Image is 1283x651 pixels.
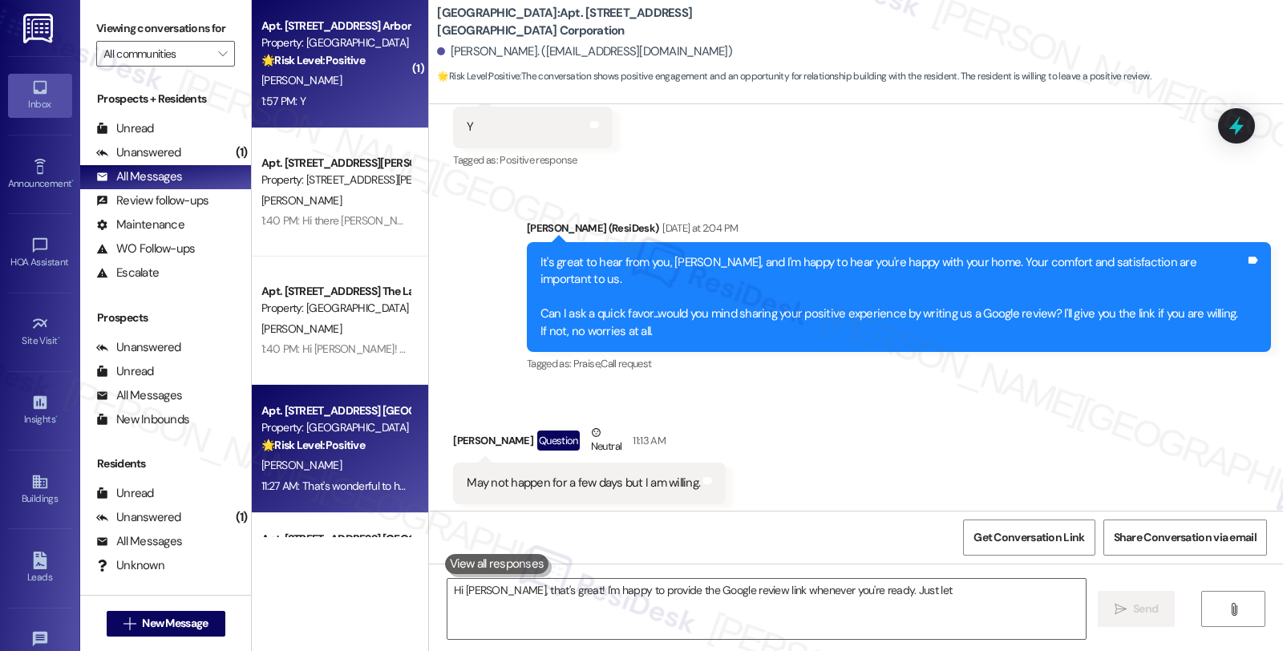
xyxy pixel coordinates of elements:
span: [PERSON_NAME] [261,321,342,336]
textarea: Hi [PERSON_NAME], that's great! I'm happy [447,579,1086,639]
span: Positive response [500,509,577,523]
div: Unread [96,120,154,137]
div: Unread [96,363,154,380]
div: Property: [GEOGRAPHIC_DATA] [261,419,410,436]
span: Praise , [573,357,601,370]
a: Inbox [8,74,72,117]
div: All Messages [96,533,182,550]
div: WO Follow-ups [96,241,195,257]
i:  [1228,603,1240,616]
i:  [123,617,136,630]
div: Tagged as: [527,352,1271,375]
div: Tagged as: [453,504,726,528]
div: [PERSON_NAME] (ResiDesk) [527,220,1271,242]
div: [DATE] at 2:04 PM [658,220,738,237]
div: 11:27 AM: That's wonderful to hear, [PERSON_NAME]! I'm happy to provide the Google review link wh... [261,479,1018,493]
span: [PERSON_NAME] [261,458,342,472]
div: All Messages [96,168,182,185]
div: Unread [96,485,154,502]
div: Unknown [96,557,164,574]
a: Leads [8,547,72,590]
span: Call request [601,357,651,370]
div: It's great to hear from you, [PERSON_NAME], and I'm happy to hear you're happy with your home. Yo... [540,254,1245,340]
span: • [71,176,74,187]
strong: 🌟 Risk Level: Positive [261,438,365,452]
button: Share Conversation via email [1103,520,1267,556]
span: [PERSON_NAME] [261,73,342,87]
div: Tagged as: [453,148,613,172]
b: [GEOGRAPHIC_DATA]: Apt. [STREET_ADDRESS] [GEOGRAPHIC_DATA] Corporation [437,5,758,39]
div: Prospects [80,309,251,326]
button: Send [1098,591,1176,627]
div: Maintenance [96,216,184,233]
div: May not happen for a few days but I am willing. [467,475,700,491]
button: New Message [107,611,225,637]
strong: 🌟 Risk Level: Positive [437,70,520,83]
div: Apt. [STREET_ADDRESS] [GEOGRAPHIC_DATA] Corporation [261,531,410,548]
div: New Inbounds [96,411,189,428]
div: 1:40 PM: Hi there [PERSON_NAME]! I just wanted to check in and ask if you are happy with your hom... [261,213,906,228]
div: [PERSON_NAME] [453,424,726,463]
div: Property: [GEOGRAPHIC_DATA] [261,34,410,51]
span: • [55,411,58,423]
div: Property: [STREET_ADDRESS][PERSON_NAME] [261,172,410,188]
span: : The conversation shows positive engagement and an opportunity for relationship building with th... [437,68,1151,85]
div: Review follow-ups [96,192,208,209]
div: Neutral [588,424,625,458]
div: Unanswered [96,144,181,161]
label: Viewing conversations for [96,16,235,41]
div: Y [467,119,473,135]
div: Property: [GEOGRAPHIC_DATA] [261,300,410,317]
span: Share Conversation via email [1114,529,1257,546]
span: [PERSON_NAME] [261,193,342,208]
div: Prospects + Residents [80,91,251,107]
strong: 🌟 Risk Level: Positive [261,53,365,67]
span: Get Conversation Link [973,529,1084,546]
a: Insights • [8,389,72,432]
span: New Message [142,615,208,632]
img: ResiDesk Logo [23,14,56,43]
a: Buildings [8,468,72,511]
div: Apt. [STREET_ADDRESS] Arbor Valley Homeowners Association, Inc. [261,18,410,34]
i:  [218,47,227,60]
a: HOA Assistant [8,232,72,275]
div: 1:57 PM: Y [261,94,306,108]
div: Question [537,431,580,451]
button: Get Conversation Link [963,520,1095,556]
span: Positive response [500,153,577,167]
div: Escalate [96,265,159,281]
input: All communities [103,41,209,67]
div: Apt. [STREET_ADDRESS] [GEOGRAPHIC_DATA] Corporation [261,402,410,419]
div: Residents [80,455,251,472]
div: Unanswered [96,339,181,356]
div: Unanswered [96,509,181,526]
div: Apt. [STREET_ADDRESS][PERSON_NAME][PERSON_NAME] Townhouse Corporation [261,155,410,172]
a: Site Visit • [8,310,72,354]
div: (1) [232,505,252,530]
div: (1) [232,140,252,165]
span: Send [1133,600,1158,617]
div: Apt. [STREET_ADDRESS] The Landing At Greens Mill Homeowners Association, Inc. [261,283,410,300]
div: 11:13 AM [629,432,666,449]
span: • [58,333,60,344]
div: All Messages [96,387,182,404]
div: [PERSON_NAME]. ([EMAIL_ADDRESS][DOMAIN_NAME]) [437,43,732,60]
i:  [1115,603,1127,616]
